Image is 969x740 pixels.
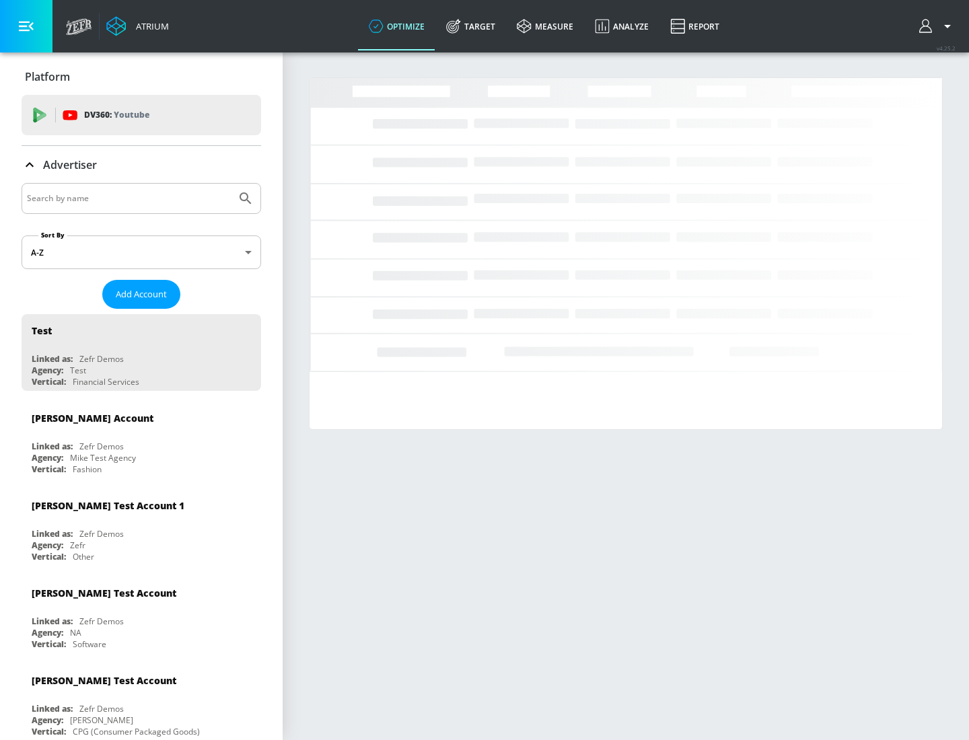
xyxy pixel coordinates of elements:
div: Vertical: [32,726,66,737]
div: Zefr Demos [79,616,124,627]
div: TestLinked as:Zefr DemosAgency:TestVertical:Financial Services [22,314,261,391]
div: Atrium [131,20,169,32]
div: Zefr Demos [79,528,124,540]
div: NA [70,627,81,638]
div: Other [73,551,94,562]
a: optimize [358,2,435,50]
div: Linked as: [32,616,73,627]
div: A-Z [22,235,261,269]
div: Linked as: [32,441,73,452]
div: Advertiser [22,146,261,184]
div: Zefr Demos [79,703,124,714]
div: Vertical: [32,376,66,387]
button: Add Account [102,280,180,309]
div: Agency: [32,540,63,551]
div: Fashion [73,464,102,475]
div: Zefr Demos [79,353,124,365]
div: Zefr Demos [79,441,124,452]
div: Linked as: [32,528,73,540]
div: Test [32,324,52,337]
div: Agency: [32,627,63,638]
div: Zefr [70,540,85,551]
a: measure [506,2,584,50]
span: v 4.25.2 [937,44,956,52]
div: [PERSON_NAME] AccountLinked as:Zefr DemosAgency:Mike Test AgencyVertical:Fashion [22,402,261,478]
div: Test [70,365,86,376]
div: [PERSON_NAME] [70,714,133,726]
p: Advertiser [43,157,97,172]
div: [PERSON_NAME] Test Account 1 [32,499,184,512]
a: Target [435,2,506,50]
div: Linked as: [32,703,73,714]
div: Mike Test Agency [70,452,136,464]
div: [PERSON_NAME] Test Account 1Linked as:Zefr DemosAgency:ZefrVertical:Other [22,489,261,566]
a: Report [659,2,730,50]
div: [PERSON_NAME] Test AccountLinked as:Zefr DemosAgency:NAVertical:Software [22,577,261,653]
label: Sort By [38,231,67,239]
div: Vertical: [32,464,66,475]
div: Platform [22,58,261,96]
div: [PERSON_NAME] Account [32,412,153,424]
div: Linked as: [32,353,73,365]
p: DV360: [84,108,149,122]
div: CPG (Consumer Packaged Goods) [73,726,200,737]
p: Platform [25,69,70,84]
div: Vertical: [32,551,66,562]
div: Agency: [32,452,63,464]
div: Financial Services [73,376,139,387]
div: [PERSON_NAME] Test Account [32,587,176,599]
div: Agency: [32,365,63,376]
p: Youtube [114,108,149,122]
div: [PERSON_NAME] Test Account [32,674,176,687]
div: Vertical: [32,638,66,650]
div: Software [73,638,106,650]
span: Add Account [116,287,167,302]
a: Atrium [106,16,169,36]
div: DV360: Youtube [22,95,261,135]
a: Analyze [584,2,659,50]
input: Search by name [27,190,231,207]
div: Agency: [32,714,63,726]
